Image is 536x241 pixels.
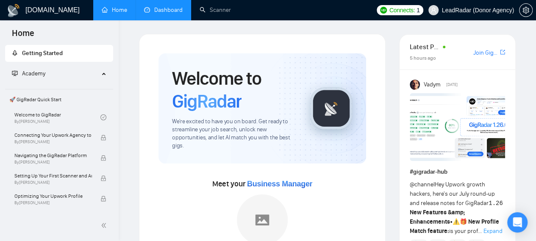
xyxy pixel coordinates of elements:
span: ⚠️ [453,218,460,225]
span: 🚀 GigRadar Quick Start [6,91,112,108]
a: export [500,48,505,56]
span: Getting Started [22,50,63,57]
span: By [PERSON_NAME] [14,180,92,185]
img: logo [7,4,20,17]
span: 5 hours ago [410,55,436,61]
span: Business Manager [247,180,312,188]
img: Vadym [410,80,420,90]
button: setting [519,3,533,17]
div: Open Intercom Messenger [507,212,528,233]
span: lock [100,155,106,161]
a: searchScanner [200,6,231,14]
span: By [PERSON_NAME] [14,160,92,165]
code: 1.26 [489,200,503,207]
span: We're excited to have you on board. Get ready to streamline your job search, unlock new opportuni... [172,118,297,150]
span: 🎁 [460,218,467,225]
img: F09AC4U7ATU-image.png [410,93,511,161]
li: Getting Started [5,45,113,62]
span: setting [519,7,532,14]
img: gigradar-logo.png [310,87,353,130]
span: rocket [12,50,18,56]
span: 1 [417,6,420,15]
span: user [430,7,436,13]
span: GigRadar [172,90,242,113]
span: Connecting Your Upwork Agency to GigRadar [14,131,92,139]
span: [DATE] [446,81,457,89]
span: Setting Up Your First Scanner and Auto-Bidder [14,172,92,180]
span: Academy [22,70,45,77]
img: upwork-logo.png [380,7,387,14]
a: Join GigRadar Slack Community [473,48,498,58]
span: Connects: [389,6,415,15]
span: Academy [12,70,45,77]
a: Welcome to GigRadarBy[PERSON_NAME] [14,108,100,127]
span: lock [100,135,106,141]
span: Expand [483,227,503,235]
span: @channel [410,181,435,188]
strong: New Features &amp; Enhancements [410,209,465,225]
span: export [500,49,505,55]
h1: # gigradar-hub [410,167,505,177]
span: check-circle [100,114,106,120]
a: homeHome [102,6,127,14]
span: Home [5,27,41,45]
span: fund-projection-screen [12,70,18,76]
span: By [PERSON_NAME] [14,139,92,144]
span: Latest Posts from the GigRadar Community [410,42,440,52]
span: Meet your [212,179,312,188]
span: By [PERSON_NAME] [14,200,92,205]
a: setting [519,7,533,14]
span: double-left [101,221,109,230]
span: lock [100,175,106,181]
a: dashboardDashboard [144,6,183,14]
span: Navigating the GigRadar Platform [14,151,92,160]
h1: Welcome to [172,67,297,113]
span: Vadym [424,80,441,89]
span: Hey Upwork growth hackers, here's our July round-up and release notes for GigRadar • is your prof... [410,181,503,235]
span: lock [100,196,106,202]
span: Optimizing Your Upwork Profile [14,192,92,200]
